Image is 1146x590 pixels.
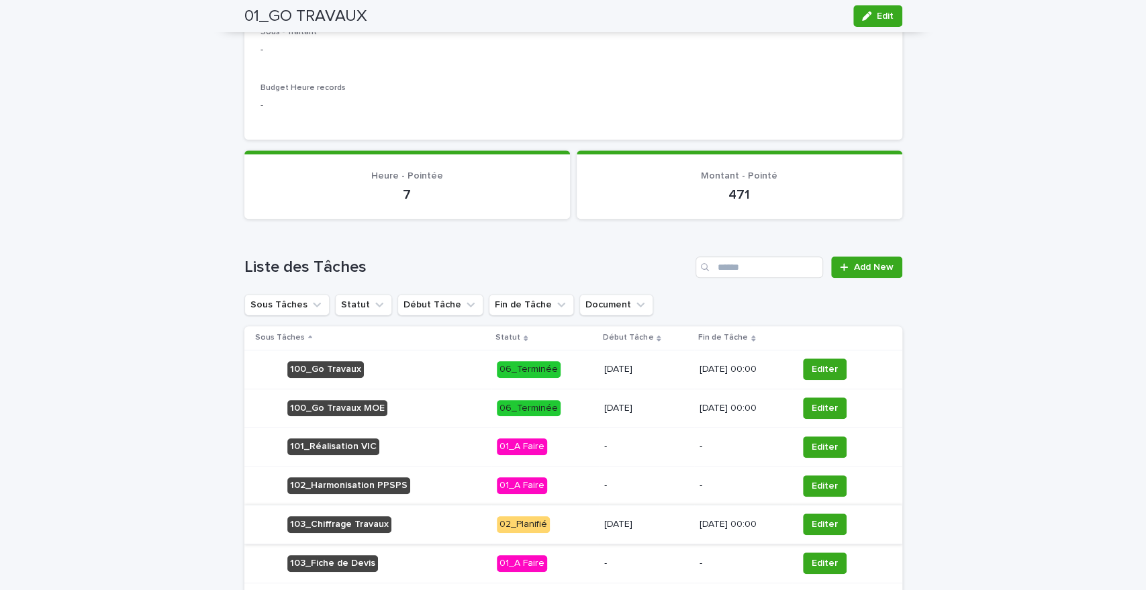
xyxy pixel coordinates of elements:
[579,294,653,315] button: Document
[700,558,787,569] p: -
[604,480,689,491] p: -
[260,28,317,36] span: Sous - Traitant
[244,7,367,26] h2: 01_GO TRAVAUX
[260,99,886,113] p: -
[877,11,894,21] span: Edit
[854,262,894,272] span: Add New
[853,5,902,27] button: Edit
[812,479,838,493] span: Editer
[497,477,547,494] div: 01_A Faire
[803,552,847,574] button: Editer
[287,438,379,455] div: 101_Réalisation VIC
[803,397,847,419] button: Editer
[604,403,689,414] p: [DATE]
[700,364,787,375] p: [DATE] 00:00
[497,516,550,533] div: 02_Planifié
[287,400,387,417] div: 100_Go Travaux MOE
[244,428,902,466] tr: 101_Réalisation VIC01_A Faire--Editer
[803,358,847,380] button: Editer
[803,436,847,458] button: Editer
[812,518,838,531] span: Editer
[495,330,520,345] p: Statut
[812,556,838,570] span: Editer
[497,438,547,455] div: 01_A Faire
[335,294,392,315] button: Statut
[497,400,561,417] div: 06_Terminée
[255,330,305,345] p: Sous Tâches
[497,555,547,572] div: 01_A Faire
[287,477,410,494] div: 102_Harmonisation PPSPS
[371,171,443,181] span: Heure - Pointée
[696,256,823,278] input: Search
[700,480,787,491] p: -
[803,475,847,497] button: Editer
[812,440,838,454] span: Editer
[397,294,483,315] button: Début Tâche
[603,330,653,345] p: Début Tâche
[604,364,689,375] p: [DATE]
[244,466,902,505] tr: 102_Harmonisation PPSPS01_A Faire--Editer
[700,441,787,452] p: -
[489,294,574,315] button: Fin de Tâche
[700,519,787,530] p: [DATE] 00:00
[604,558,689,569] p: -
[260,187,554,203] p: 7
[287,555,378,572] div: 103_Fiche de Devis
[244,258,691,277] h1: Liste des Tâches
[497,361,561,378] div: 06_Terminée
[593,187,886,203] p: 471
[698,330,748,345] p: Fin de Tâche
[244,350,902,389] tr: 100_Go Travaux06_Terminée[DATE][DATE] 00:00Editer
[812,362,838,376] span: Editer
[244,544,902,583] tr: 103_Fiche de Devis01_A Faire--Editer
[260,43,886,57] p: -
[701,171,777,181] span: Montant - Pointé
[604,519,689,530] p: [DATE]
[803,513,847,535] button: Editer
[244,389,902,428] tr: 100_Go Travaux MOE06_Terminée[DATE][DATE] 00:00Editer
[287,516,391,533] div: 103_Chiffrage Travaux
[831,256,902,278] a: Add New
[700,403,787,414] p: [DATE] 00:00
[244,294,330,315] button: Sous Tâches
[812,401,838,415] span: Editer
[244,505,902,544] tr: 103_Chiffrage Travaux02_Planifié[DATE][DATE] 00:00Editer
[604,441,689,452] p: -
[260,84,346,92] span: Budget Heure records
[287,361,364,378] div: 100_Go Travaux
